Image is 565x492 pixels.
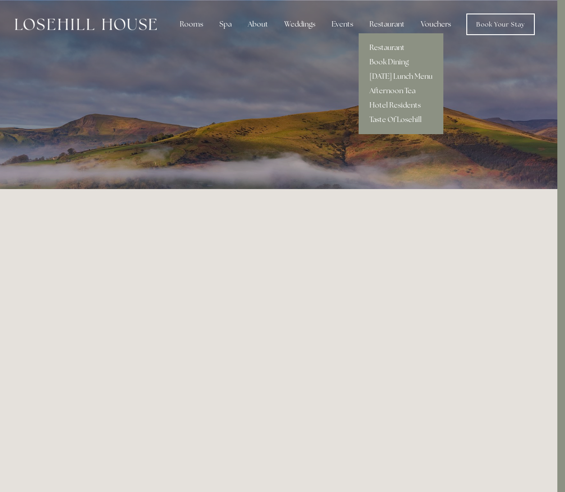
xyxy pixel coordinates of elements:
a: Taste Of Losehill [359,113,443,127]
a: [DATE] Lunch Menu [359,69,443,84]
a: Afternoon Tea [359,84,443,98]
div: Events [324,15,360,33]
div: About [241,15,275,33]
a: Book Dining [359,55,443,69]
div: Spa [212,15,239,33]
div: Weddings [277,15,323,33]
a: Hotel Residents [359,98,443,113]
img: Losehill House [15,18,157,30]
div: Restaurant [362,15,412,33]
a: Vouchers [414,15,458,33]
div: Rooms [173,15,210,33]
a: Restaurant [359,41,443,55]
a: Book Your Stay [466,14,535,35]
